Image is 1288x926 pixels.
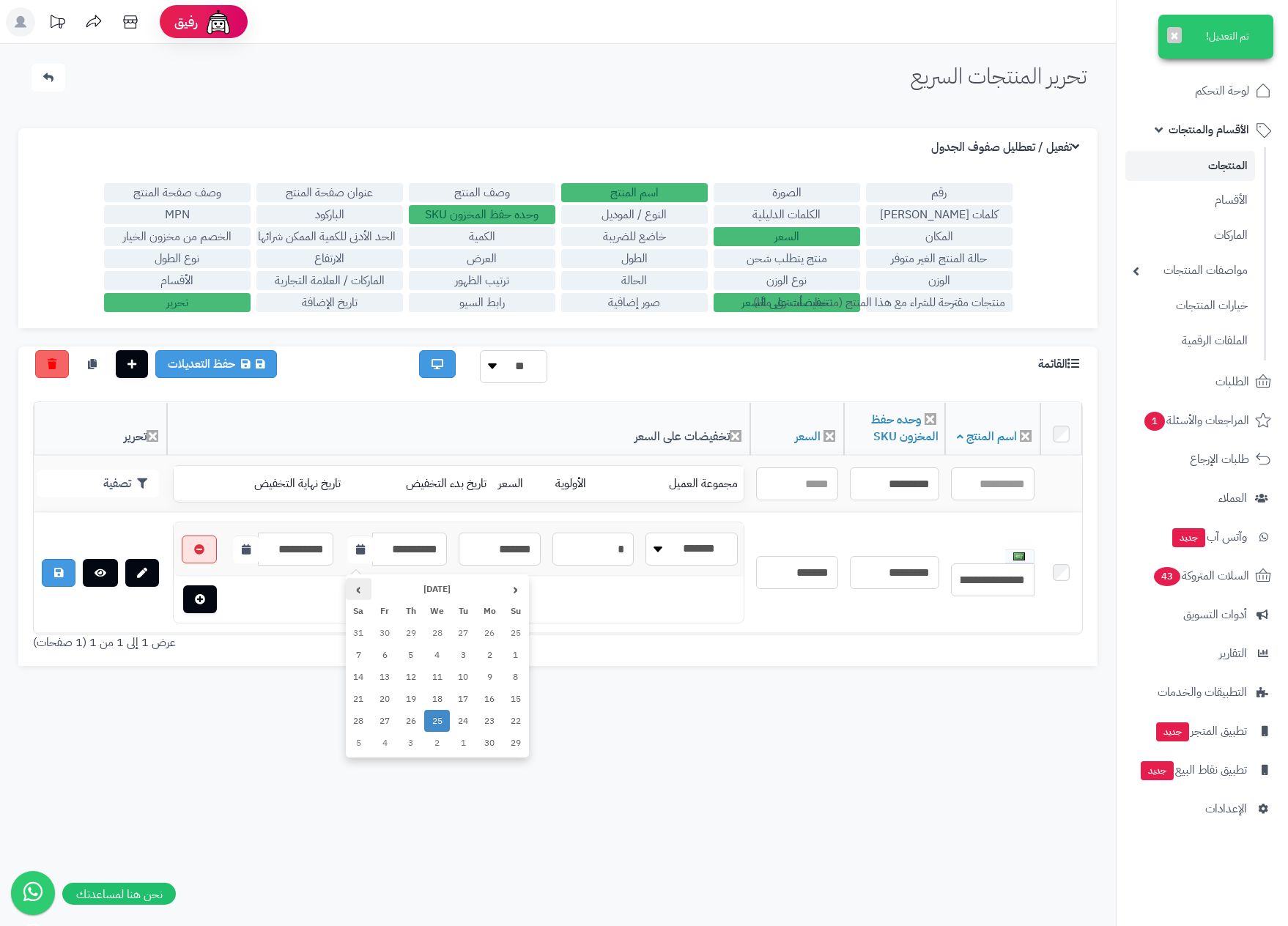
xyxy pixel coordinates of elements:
th: Tu [450,600,476,622]
label: الحالة [561,271,708,290]
a: وحده حفظ المخزون SKU [871,411,939,445]
td: 29 [503,732,529,754]
div: عرض 1 إلى 1 من 1 (1 صفحات) [22,634,558,651]
span: الإعدادات [1205,799,1247,819]
td: 27 [450,622,476,644]
td: 6 [371,644,398,666]
a: العملاء [1125,481,1279,516]
th: › [346,578,372,600]
span: جديد [1172,528,1205,547]
th: تحرير [34,403,167,456]
label: نوع الوزن [714,271,860,290]
label: الارتفاع [256,249,403,268]
label: وحده حفظ المخزون SKU [409,205,555,224]
label: رابط السيو [409,293,555,312]
td: 2 [424,732,451,754]
label: الحد الأدنى للكمية الممكن شرائها [256,227,403,246]
td: 3 [398,732,424,754]
label: ترتيب الظهور [409,271,555,290]
span: الأقسام والمنتجات [1169,119,1249,140]
label: كلمات [PERSON_NAME] [866,205,1013,224]
td: 1 [450,732,476,754]
td: 5 [398,644,424,666]
label: حالة المنتج الغير متوفر [866,249,1013,268]
td: 9 [476,666,503,688]
th: [DATE] [371,578,503,600]
label: رقم [866,183,1013,202]
a: تطبيق نقاط البيعجديد [1125,752,1279,788]
span: الطلبات [1215,371,1249,392]
td: الأولوية [549,467,616,502]
th: ‹ [503,578,529,600]
img: ai-face.png [204,7,233,37]
th: We [424,600,451,622]
td: 12 [398,666,424,688]
h1: تحرير المنتجات السريع [911,64,1087,88]
span: جديد [1156,722,1189,741]
a: السعر [795,428,821,445]
td: 3 [450,644,476,666]
span: التقارير [1219,643,1247,664]
td: 25 [424,710,451,732]
a: التقارير [1125,636,1279,671]
span: 1 [1144,412,1165,431]
a: التطبيقات والخدمات [1125,675,1279,710]
label: اسم المنتج [561,183,708,202]
td: 29 [398,622,424,644]
span: وآتس آب [1171,527,1247,547]
th: Mo [476,600,503,622]
label: خاضع للضريبة [561,227,708,246]
a: مواصفات المنتجات [1125,255,1255,286]
a: طلبات الإرجاع [1125,442,1279,477]
td: 4 [371,732,398,754]
h3: تفعيل / تعطليل صفوف الجدول [931,141,1083,155]
span: تطبيق المتجر [1155,721,1247,741]
td: 25 [503,622,529,644]
span: جديد [1141,761,1174,780]
label: منتجات مقترحة للشراء مع هذا المنتج (منتجات تُشترى معًا) [866,293,1013,312]
td: 28 [346,710,372,732]
label: نوع الطول [104,249,251,268]
label: تخفيضات على السعر [714,293,860,312]
span: العملاء [1218,488,1247,508]
label: الأقسام [104,271,251,290]
span: 43 [1154,567,1180,586]
label: الكلمات الدليلية [714,205,860,224]
td: 13 [371,666,398,688]
td: 30 [476,732,503,754]
td: السعر [492,467,550,502]
a: اسم المنتج [957,428,1017,445]
a: لوحة التحكم [1125,73,1279,108]
td: 10 [450,666,476,688]
th: Th [398,600,424,622]
td: 24 [450,710,476,732]
td: مجموعة العميل [617,467,744,502]
label: الكمية [409,227,555,246]
span: المراجعات والأسئلة [1143,410,1249,431]
button: تصفية [37,470,159,497]
a: تحديثات المنصة [39,7,75,40]
label: صور إضافية [561,293,708,312]
label: تاريخ الإضافة [256,293,403,312]
a: المنتجات [1125,151,1255,181]
label: المكان [866,227,1013,246]
label: الماركات / العلامة التجارية [256,271,403,290]
td: 18 [424,688,451,710]
a: تطبيق المتجرجديد [1125,714,1279,749]
label: عنوان صفحة المنتج [256,183,403,202]
td: 11 [424,666,451,688]
td: 21 [346,688,372,710]
span: تطبيق نقاط البيع [1139,760,1247,780]
td: 7 [346,644,372,666]
a: وآتس آبجديد [1125,519,1279,555]
td: 19 [398,688,424,710]
label: MPN [104,205,251,224]
td: تاريخ نهاية التخفيض [192,467,347,502]
label: الوزن [866,271,1013,290]
td: 15 [503,688,529,710]
a: الإعدادات [1125,791,1279,826]
label: الطول [561,249,708,268]
td: 23 [476,710,503,732]
td: 4 [424,644,451,666]
label: وصف المنتج [409,183,555,202]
